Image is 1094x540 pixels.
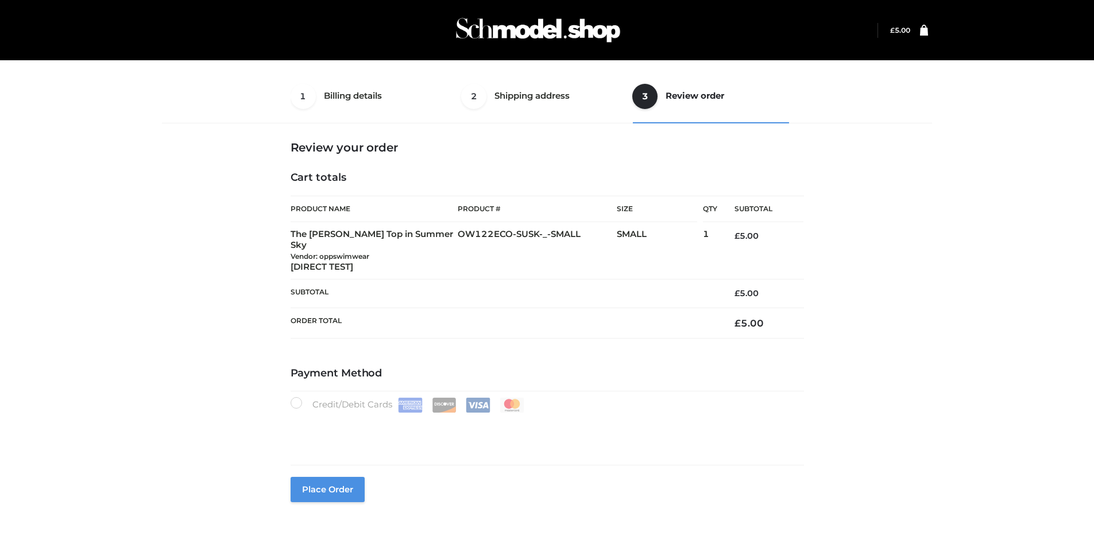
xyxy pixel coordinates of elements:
a: £5.00 [890,26,910,34]
td: The [PERSON_NAME] Top in Summer Sky [DIRECT TEST] [291,222,458,279]
label: Credit/Debit Cards [291,397,525,413]
iframe: Secure payment input frame [288,410,802,452]
th: Qty [703,196,717,222]
img: Amex [398,398,423,413]
img: Discover [432,398,457,413]
h3: Review your order [291,141,804,154]
img: Schmodel Admin 964 [452,7,624,53]
td: OW122ECO-SUSK-_-SMALL [458,222,617,279]
td: SMALL [617,222,703,279]
img: Visa [466,398,490,413]
small: Vendor: oppswimwear [291,252,369,261]
h4: Cart totals [291,172,804,184]
button: Place order [291,477,365,502]
bdi: 5.00 [735,288,759,298]
span: £ [735,317,741,329]
span: £ [890,26,895,34]
th: Order Total [291,308,718,338]
th: Product Name [291,196,458,222]
h4: Payment Method [291,367,804,380]
bdi: 5.00 [735,317,764,329]
td: 1 [703,222,717,279]
th: Product # [458,196,617,222]
bdi: 5.00 [735,231,759,241]
bdi: 5.00 [890,26,910,34]
th: Size [617,196,697,222]
th: Subtotal [291,279,718,308]
th: Subtotal [717,196,803,222]
img: Mastercard [500,398,524,413]
span: £ [735,288,740,298]
span: £ [735,231,740,241]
